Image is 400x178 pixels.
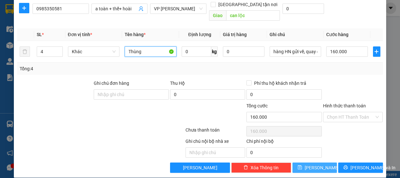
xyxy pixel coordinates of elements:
[125,46,176,57] input: VD: Bàn, Ghế
[373,46,380,57] button: plus
[20,46,30,57] button: delete
[183,164,217,171] span: [PERSON_NAME]
[323,103,366,108] label: Hình thức thanh toán
[223,32,247,37] span: Giá trị hàng
[223,46,264,57] input: 0
[211,46,218,57] span: kg
[125,32,146,37] span: Tên hàng
[209,10,226,21] span: Giao
[243,165,248,170] span: delete
[282,4,324,14] input: Cước giao hàng
[373,49,380,54] span: plus
[326,32,348,37] span: Cước hàng
[185,126,246,138] div: Chưa thanh toán
[267,28,324,41] th: Ghi chú
[170,163,230,173] button: [PERSON_NAME]
[246,103,268,108] span: Tổng cước
[338,163,383,173] button: printer[PERSON_NAME] và In
[188,32,211,37] span: Định lượng
[251,164,279,171] span: Xóa Thông tin
[343,165,348,170] span: printer
[154,4,203,14] span: VP Ngọc Hồi
[298,165,302,170] span: save
[305,164,339,171] span: [PERSON_NAME]
[37,32,42,37] span: SL
[19,5,29,11] span: plus
[138,6,144,11] span: user-add
[216,1,280,8] span: [GEOGRAPHIC_DATA] tận nơi
[246,138,321,147] div: Chi phí nội bộ
[292,163,337,173] button: save[PERSON_NAME]
[226,10,280,21] input: Dọc đường
[186,138,245,147] div: Ghi chú nội bộ nhà xe
[94,81,129,86] label: Ghi chú đơn hàng
[94,89,169,100] input: Ghi chú đơn hàng
[68,32,92,37] span: Đơn vị tính
[19,3,29,13] button: plus
[20,65,155,72] div: Tổng: 4
[186,147,245,158] input: Nhập ghi chú
[72,47,116,56] span: Khác
[350,164,395,171] span: [PERSON_NAME] và In
[252,80,309,87] span: Phí thu hộ khách nhận trả
[270,46,321,57] input: Ghi Chú
[170,81,185,86] span: Thu Hộ
[231,163,291,173] button: deleteXóa Thông tin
